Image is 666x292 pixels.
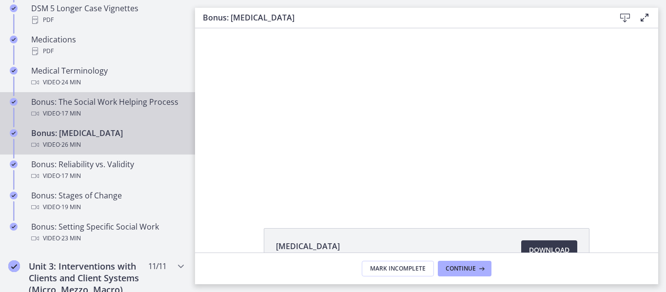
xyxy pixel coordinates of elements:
[31,77,183,88] div: Video
[31,127,183,151] div: Bonus: [MEDICAL_DATA]
[31,2,183,26] div: DSM 5 Longer Case Vignettes
[31,221,183,244] div: Bonus: Setting Specific Social Work
[276,252,340,260] span: 873 KB
[10,192,18,199] i: Completed
[203,12,600,23] h3: Bonus: [MEDICAL_DATA]
[362,261,434,276] button: Mark Incomplete
[31,190,183,213] div: Bonus: Stages of Change
[60,170,81,182] span: · 17 min
[529,244,569,256] span: Download
[31,14,183,26] div: PDF
[10,160,18,168] i: Completed
[31,201,183,213] div: Video
[31,158,183,182] div: Bonus: Reliability vs. Validity
[10,98,18,106] i: Completed
[31,108,183,119] div: Video
[10,223,18,231] i: Completed
[31,170,183,182] div: Video
[60,233,81,244] span: · 23 min
[31,233,183,244] div: Video
[60,77,81,88] span: · 24 min
[10,4,18,12] i: Completed
[276,240,340,252] span: [MEDICAL_DATA]
[10,129,18,137] i: Completed
[10,67,18,75] i: Completed
[446,265,476,273] span: Continue
[438,261,491,276] button: Continue
[31,65,183,88] div: Medical Terminology
[148,260,166,272] span: 11 / 11
[31,139,183,151] div: Video
[31,45,183,57] div: PDF
[60,108,81,119] span: · 17 min
[31,96,183,119] div: Bonus: The Social Work Helping Process
[195,28,658,206] iframe: Video Lesson
[370,265,426,273] span: Mark Incomplete
[60,139,81,151] span: · 26 min
[521,240,577,260] a: Download
[8,260,20,272] i: Completed
[31,34,183,57] div: Medications
[60,201,81,213] span: · 19 min
[10,36,18,43] i: Completed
